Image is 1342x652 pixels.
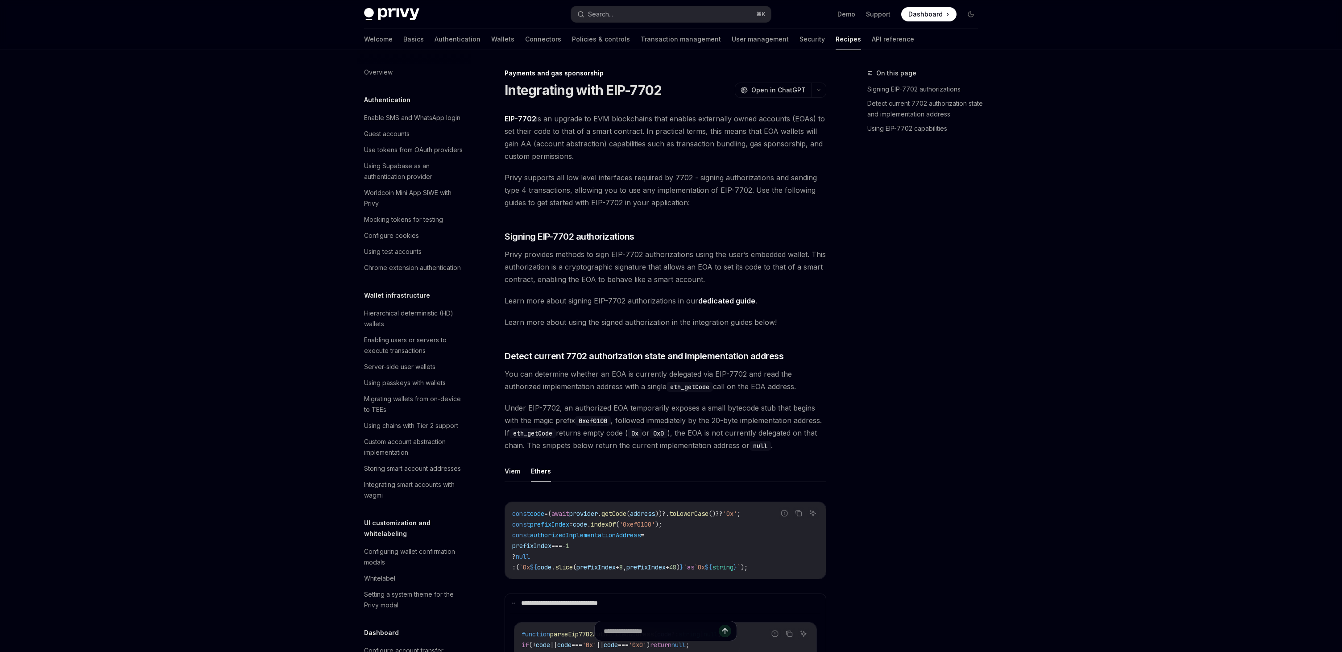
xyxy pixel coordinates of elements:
a: Configure cookies [357,228,471,244]
span: string [712,563,733,571]
button: Open in ChatGPT [735,83,811,98]
span: = [544,510,548,518]
span: slice [555,563,573,571]
span: ` [683,563,687,571]
a: Hierarchical deterministic (HD) wallets [357,305,471,332]
span: code [537,563,551,571]
a: Enabling users or servers to execute transactions [357,332,471,359]
div: Storing smart account addresses [364,463,461,474]
span: Signing EIP-7702 authorizations [505,230,634,243]
div: Using passkeys with wallets [364,378,446,388]
h1: Integrating with EIP-7702 [505,82,662,98]
span: ? [512,552,516,561]
span: 48 [669,563,676,571]
a: Recipes [836,29,861,50]
a: Whitelabel [357,570,471,586]
div: Server-side user wallets [364,361,435,372]
span: 8 [619,563,623,571]
div: Search... [588,9,613,20]
span: . [587,520,591,528]
span: `0x [519,563,530,571]
span: + [666,563,669,571]
a: Connectors [525,29,561,50]
div: Configuring wallet confirmation modals [364,546,466,568]
span: prefixIndex [530,520,569,528]
div: Enabling users or servers to execute transactions [364,335,466,356]
button: Ask AI [807,507,819,519]
a: Using Supabase as an authentication provider [357,158,471,185]
a: Transaction management [641,29,721,50]
div: Setting a system theme for the Privy modal [364,589,466,610]
a: Migrating wallets from on-device to TEEs [357,391,471,418]
span: } [680,563,683,571]
a: Using test accounts [357,244,471,260]
span: : [512,563,516,571]
div: Chrome extension authentication [364,262,461,273]
a: Setting a system theme for the Privy modal [357,586,471,613]
a: API reference [872,29,914,50]
a: Integrating smart accounts with wagmi [357,477,471,503]
span: null [516,552,530,561]
span: `0x [694,563,705,571]
span: ${ [530,563,537,571]
span: ( [616,520,619,528]
code: null [750,441,771,451]
div: Migrating wallets from on-device to TEEs [364,394,466,415]
a: Overview [357,64,471,80]
span: prefixIndex [626,563,666,571]
span: ( [626,510,630,518]
code: 0xef0100 [575,416,611,426]
span: . [598,510,601,518]
span: '0x' [723,510,737,518]
div: Payments and gas sponsorship [505,69,826,78]
div: Using Supabase as an authentication provider [364,161,466,182]
a: Basics [403,29,424,50]
div: Using chains with Tier 2 support [364,420,458,431]
code: 0x [628,428,642,438]
a: Using passkeys with wallets [357,375,471,391]
span: authorizedImplementationAddress [530,531,641,539]
span: . [551,563,555,571]
span: , [623,563,626,571]
a: Configuring wallet confirmation modals [357,544,471,570]
span: ))?. [655,510,669,518]
div: Worldcoin Mini App SIWE with Privy [364,187,466,209]
span: code [573,520,587,528]
span: as [687,563,694,571]
code: 0x0 [650,428,667,438]
span: 1 [566,542,569,550]
span: - [562,542,566,550]
span: ); [655,520,662,528]
span: address [630,510,655,518]
a: Dashboard [901,7,957,21]
a: Signing EIP-7702 authorizations [867,82,985,96]
span: ( [548,510,551,518]
div: Enable SMS and WhatsApp login [364,112,460,123]
div: Mocking tokens for testing [364,214,443,225]
a: Guest accounts [357,126,471,142]
span: Open in ChatGPT [751,86,806,95]
div: Whitelabel [364,573,395,584]
span: = [569,520,573,528]
span: Learn more about using the signed authorization in the integration guides below! [505,316,826,328]
span: ); [741,563,748,571]
span: ( [573,563,576,571]
button: Send message [719,625,731,637]
span: const [512,510,530,518]
span: Privy supports all low level interfaces required by 7702 - signing authorizations and sending typ... [505,171,826,209]
div: Using test accounts [364,246,422,257]
a: EIP-7702 [505,114,536,124]
img: dark logo [364,8,419,21]
a: Storing smart account addresses [357,461,471,477]
a: Wallets [491,29,514,50]
span: ) [676,563,680,571]
span: Learn more about signing EIP-7702 authorizations in our . [505,295,826,307]
span: indexOf [591,520,616,528]
span: ; [737,510,741,518]
span: const [512,531,530,539]
span: getCode [601,510,626,518]
span: await [551,510,569,518]
a: dedicated guide [698,296,755,306]
span: = [641,531,644,539]
span: On this page [876,68,916,79]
